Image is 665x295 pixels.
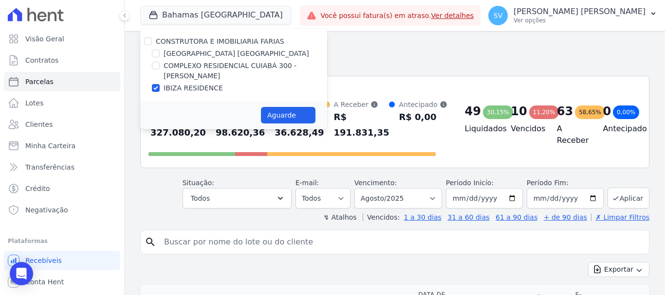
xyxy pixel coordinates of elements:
[164,49,309,59] label: [GEOGRAPHIC_DATA] [GEOGRAPHIC_DATA]
[483,105,513,119] div: 30,15%
[4,51,120,70] a: Contratos
[25,77,54,87] span: Parcelas
[557,123,588,146] h4: A Receber
[334,109,389,140] div: R$ 191.831,35
[191,192,210,204] span: Todos
[25,98,44,108] span: Lotes
[575,105,605,119] div: 58,65%
[4,157,120,177] a: Transferências
[25,55,58,65] span: Contratos
[514,17,646,24] p: Ver opções
[8,235,116,247] div: Plataformas
[588,262,649,277] button: Exportar
[514,7,646,17] p: [PERSON_NAME] [PERSON_NAME]
[323,213,356,221] label: ↯ Atalhos
[496,213,537,221] a: 61 a 90 dias
[511,123,541,135] h4: Vencidos
[334,100,389,109] div: A Receber
[404,213,442,221] a: 1 a 30 dias
[156,37,284,45] label: CONSTRUTORA E IMOBILIARIA FARIAS
[25,184,50,193] span: Crédito
[613,105,639,119] div: 0,00%
[25,256,62,265] span: Recebíveis
[164,61,327,81] label: COMPLEXO RESIDENCIAL CUIABÁ 300 - [PERSON_NAME]
[296,179,319,187] label: E-mail:
[4,115,120,134] a: Clientes
[4,72,120,91] a: Parcelas
[25,141,75,151] span: Minha Carteira
[511,104,527,119] div: 10
[447,213,489,221] a: 31 a 60 dias
[158,232,645,252] input: Buscar por nome do lote ou do cliente
[527,178,604,188] label: Período Fim:
[494,12,502,19] span: SV
[431,12,474,19] a: Ver detalhes
[164,83,223,93] label: IBIZA RESIDENCE
[145,236,156,248] i: search
[4,272,120,292] a: Conta Hent
[399,109,447,125] div: R$ 0,00
[4,200,120,220] a: Negativação
[183,188,292,208] button: Todos
[10,262,33,285] div: Open Intercom Messenger
[4,136,120,156] a: Minha Carteira
[603,104,611,119] div: 0
[25,162,74,172] span: Transferências
[183,179,214,187] label: Situação:
[557,104,573,119] div: 63
[480,2,665,29] button: SV [PERSON_NAME] [PERSON_NAME] Ver opções
[363,213,400,221] label: Vencidos:
[529,105,559,119] div: 11,20%
[591,213,649,221] a: ✗ Limpar Filtros
[261,107,315,123] button: Aguarde
[465,123,496,135] h4: Liquidados
[25,277,64,287] span: Conta Hent
[608,188,649,208] button: Aplicar
[4,93,120,113] a: Lotes
[25,34,64,44] span: Visão Geral
[465,104,481,119] div: 49
[140,39,649,56] h2: Parcelas
[446,179,494,187] label: Período Inicío:
[399,100,447,109] div: Antecipado
[4,29,120,49] a: Visão Geral
[25,205,68,215] span: Negativação
[603,123,633,135] h4: Antecipado
[140,6,291,24] button: Bahamas [GEOGRAPHIC_DATA]
[4,179,120,198] a: Crédito
[25,120,53,129] span: Clientes
[544,213,587,221] a: + de 90 dias
[354,179,397,187] label: Vencimento:
[4,251,120,270] a: Recebíveis
[320,11,474,21] span: Você possui fatura(s) em atraso.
